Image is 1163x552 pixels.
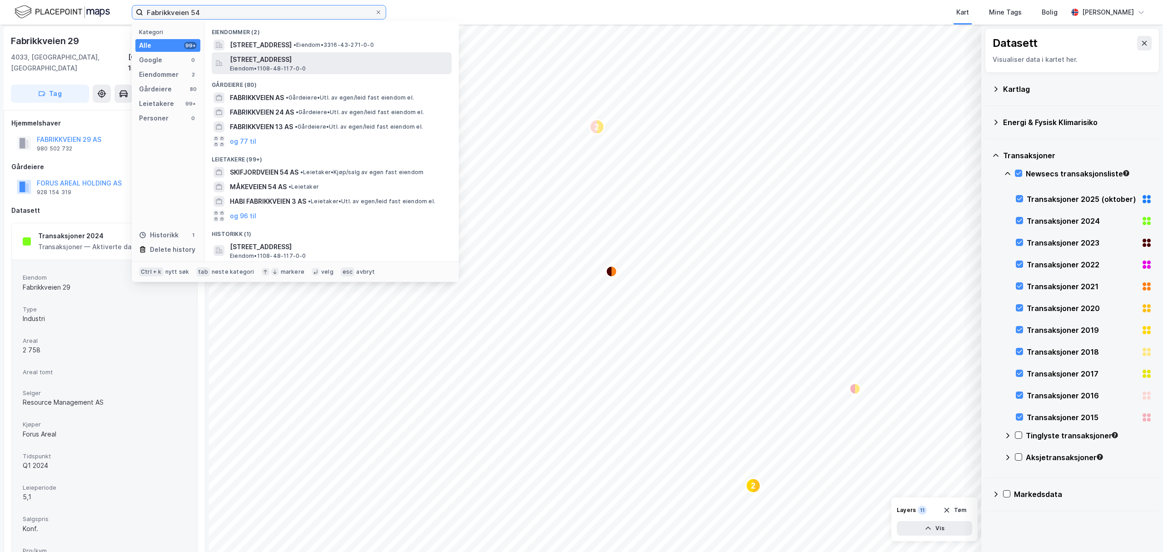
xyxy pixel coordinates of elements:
[341,267,355,276] div: esc
[746,478,760,493] div: Map marker
[293,41,296,48] span: •
[184,42,197,49] div: 99+
[1026,452,1152,463] div: Aksjetransaksjoner
[308,198,435,205] span: Leietaker • Utl. av egen/leid fast eiendom el.
[918,506,927,515] div: 11
[204,223,459,240] div: Historikk (1)
[189,56,197,64] div: 0
[189,71,197,78] div: 2
[897,521,972,536] button: Vis
[15,4,110,20] img: logo.f888ab2527a4732fd821a326f86c7f29.svg
[204,149,459,165] div: Leietakere (99+)
[356,268,375,276] div: avbryt
[1027,194,1138,205] div: Transaksjoner 2025 (oktober)
[295,123,423,130] span: Gårdeiere • Utl. av egen/leid fast eiendom el.
[286,94,414,101] span: Gårdeiere • Utl. av egen/leid fast eiendom el.
[139,69,179,80] div: Eiendommer
[1003,84,1152,95] div: Kartlag
[295,123,298,130] span: •
[1027,390,1138,401] div: Transaksjoner 2016
[23,345,186,356] div: 2 758
[23,397,186,408] div: Resource Management AS
[1003,150,1152,161] div: Transaksjoner
[139,84,172,95] div: Gårdeiere
[897,507,916,514] div: Layers
[230,40,292,50] span: [STREET_ADDRESS]
[850,383,860,394] div: Map marker
[288,183,319,191] span: Leietaker
[1027,325,1138,336] div: Transaksjoner 2019
[993,36,1038,50] div: Datasett
[281,268,304,276] div: markere
[23,460,186,471] div: Q1 2024
[308,198,311,205] span: •
[751,482,755,490] text: 2
[230,241,448,252] span: [STREET_ADDRESS]
[1027,216,1138,226] div: Transaksjoner 2024
[139,113,169,124] div: Personer
[1003,117,1152,128] div: Energi & Fysisk Klimarisiko
[1027,259,1138,270] div: Transaksjoner 2022
[288,183,291,190] span: •
[11,161,198,172] div: Gårdeiere
[139,230,179,241] div: Historikk
[595,123,599,131] text: 2
[296,109,424,116] span: Gårdeiere • Utl. av egen/leid fast eiendom el.
[189,231,197,239] div: 1
[230,92,284,103] span: FABRIKKVEIEN AS
[37,145,72,152] div: 980 502 732
[1027,412,1138,423] div: Transaksjoner 2015
[128,52,198,74] div: [GEOGRAPHIC_DATA], 15/596
[189,85,197,93] div: 80
[189,115,197,122] div: 0
[23,515,186,523] span: Salgspris
[23,389,186,397] span: Selger
[139,98,174,109] div: Leietakere
[38,231,151,241] div: Transaksjoner 2024
[590,120,604,134] div: Map marker
[1096,453,1104,461] div: Tooltip anchor
[1027,346,1138,357] div: Transaksjoner 2018
[23,337,186,345] span: Areal
[989,7,1022,18] div: Mine Tags
[1027,237,1138,248] div: Transaksjoner 2023
[321,268,333,276] div: velg
[139,40,151,51] div: Alle
[11,34,81,48] div: Fabrikkveien 29
[11,52,128,74] div: 4033, [GEOGRAPHIC_DATA], [GEOGRAPHIC_DATA]
[1014,489,1152,500] div: Markedsdata
[165,268,189,276] div: nytt søk
[139,55,162,65] div: Google
[11,85,89,103] button: Tag
[23,306,186,313] span: Type
[139,29,200,35] div: Kategori
[23,368,186,376] span: Areal tomt
[296,109,298,115] span: •
[1082,7,1134,18] div: [PERSON_NAME]
[230,136,256,147] button: og 77 til
[230,252,306,260] span: Eiendom • 1108-48-117-0-0
[212,268,254,276] div: neste kategori
[230,121,293,132] span: FABRIKKVEIEN 13 AS
[23,282,186,293] div: Fabrikkveien 29
[293,41,374,49] span: Eiendom • 3316-43-271-0-0
[1027,368,1138,379] div: Transaksjoner 2017
[230,211,256,221] button: og 96 til
[204,74,459,90] div: Gårdeiere (80)
[230,54,448,65] span: [STREET_ADDRESS]
[184,100,197,107] div: 99+
[11,118,198,129] div: Hjemmelshaver
[11,205,198,216] div: Datasett
[150,244,195,255] div: Delete history
[139,267,164,276] div: Ctrl + k
[1118,508,1163,552] div: Chatt-widget
[230,107,294,118] span: FABRIKKVEIEN 24 AS
[300,169,303,176] span: •
[23,523,186,534] div: Konf.
[286,94,288,101] span: •
[23,484,186,492] span: Leieperiode
[204,21,459,38] div: Eiendommer (2)
[606,266,617,277] div: Map marker
[937,503,972,517] button: Tøm
[230,65,306,72] span: Eiendom • 1108-48-117-0-0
